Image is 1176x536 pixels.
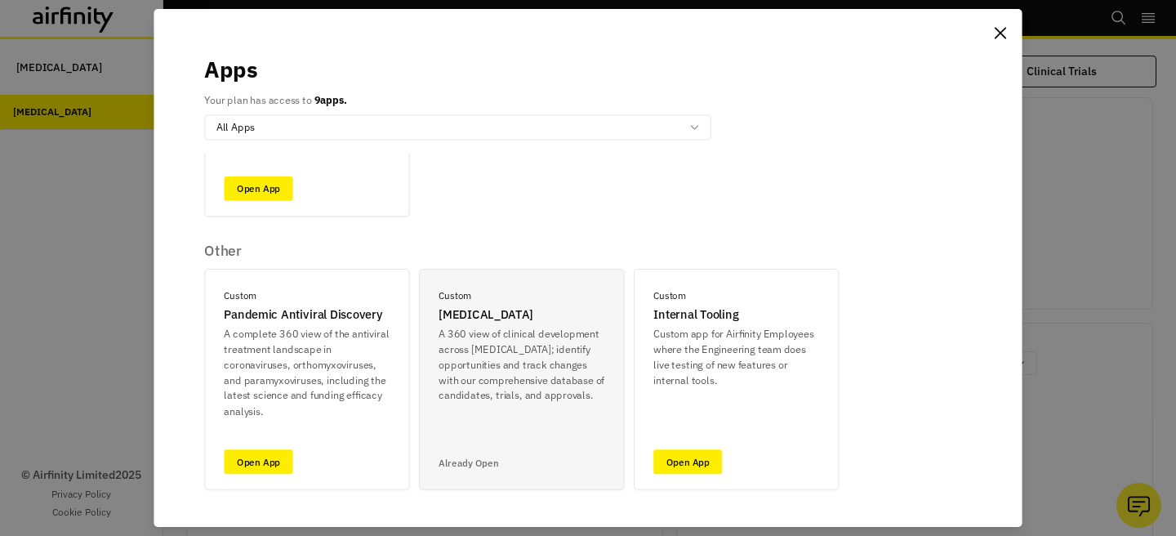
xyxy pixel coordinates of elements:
[439,456,498,470] p: Already Open
[439,327,604,404] p: A 360 view of clinical development across [MEDICAL_DATA]; identify opportunities and track change...
[204,53,257,87] p: Apps
[224,449,292,474] a: Open App
[439,306,533,324] p: [MEDICAL_DATA]
[987,20,1013,46] button: Close
[314,93,348,106] b: 9 apps.
[224,306,382,324] p: Pandemic Antiviral Discovery
[216,119,255,135] p: All Apps
[653,449,722,474] a: Open App
[653,306,738,324] p: Internal Tooling
[653,288,686,302] p: Custom
[439,288,471,302] p: Custom
[204,242,839,259] p: Other
[224,288,256,302] p: Custom
[204,92,347,108] p: Your plan has access to
[653,327,819,388] p: Custom app for Airfinity Employees where the Engineering team does live testing of new features o...
[224,176,292,200] a: Open App
[224,327,390,419] p: A complete 360 view of the antiviral treatment landscape in coronaviruses, orthomyxoviruses, and ...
